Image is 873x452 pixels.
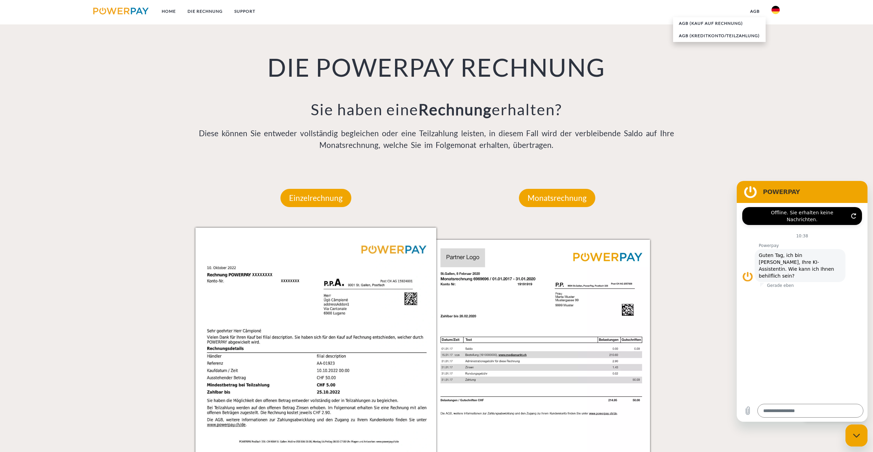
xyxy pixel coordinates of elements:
h3: Sie haben eine erhalten? [195,100,678,119]
iframe: Messaging-Fenster [737,181,867,422]
img: de [771,6,780,14]
p: Diese können Sie entweder vollständig begleichen oder eine Teilzahlung leisten, in diesem Fall wi... [195,128,678,151]
a: AGB (Kreditkonto/Teilzahlung) [673,30,766,42]
a: AGB (Kauf auf Rechnung) [673,17,766,30]
a: Home [156,5,182,18]
iframe: Schaltfläche zum Öffnen des Messaging-Fensters; Konversation läuft [845,424,867,446]
p: Monatsrechnung [519,189,595,207]
b: Rechnung [418,100,492,119]
p: Einzelrechnung [280,189,351,207]
a: DIE RECHNUNG [182,5,228,18]
h1: DIE POWERPAY RECHNUNG [195,52,678,83]
a: SUPPORT [228,5,261,18]
a: agb [744,5,766,18]
img: logo-powerpay.svg [93,8,149,14]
